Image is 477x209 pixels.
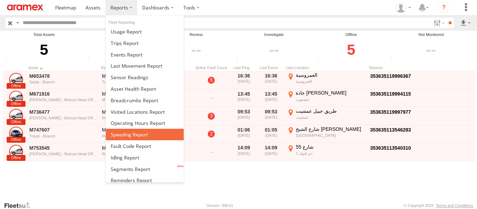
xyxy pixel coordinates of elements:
div: جادة [PERSON_NAME] [296,90,365,96]
label: Search Query [15,18,20,28]
div: Version: 308.01 [207,203,233,208]
div: M736477 [102,109,152,115]
label: Click to View Event Location [286,90,366,106]
a: 3 [208,113,215,120]
a: Click to View Asset Details [9,127,23,141]
div: Assets that have not communicated at least once with the server in the last 48hrs [316,57,326,62]
div: Last Location [286,65,366,70]
a: Full Events Report [106,49,184,60]
a: Click to View Device Details [370,145,411,151]
div: عمشيت [296,115,365,120]
a: 5 [208,77,215,84]
label: Click to View Event Location [286,72,366,89]
a: Breadcrumbs Report [106,95,184,106]
div: Not Monitored [389,32,474,38]
a: Fault Code Report [106,140,184,152]
div: [PERSON_NAME] - Beirout Head Office [29,116,97,120]
div: M653478 [102,73,152,79]
a: Click to View Asset Details [9,109,23,123]
a: Idling Report [106,152,184,163]
div: Investigate [235,32,314,38]
label: Click to View Event Location [286,144,366,161]
div: The health of these assets types is not monitored. [389,57,399,62]
div: 01:05 [DATE] [259,126,283,143]
a: Trips Report [106,37,184,49]
div: Click to Sort [101,65,153,70]
a: 2 [208,130,215,137]
a: Sensor Readings [106,72,184,83]
div: Click to filter by Online [87,38,158,62]
a: Visited Locations Report [106,106,184,118]
a: M653478 [29,73,97,79]
a: Click to View Device Details [370,127,411,133]
div: 13:45 [DATE] [232,90,256,106]
a: Terms and Conditions [436,203,473,208]
a: M671916 [29,91,97,97]
div: شارع 55 [296,144,365,150]
a: Fleet Speed Report [106,129,184,140]
div: العمروسية [296,72,365,78]
div: 13:45 [DATE] [259,90,283,106]
img: aramex-logo.svg [7,5,43,10]
div: 5 [3,38,85,62]
a: Click to View Asset Details [9,73,23,87]
div: Click to filter by Offline [316,38,387,62]
div: Total Assets [3,32,85,38]
a: Click to View Device Details [370,91,411,97]
div: Renault [102,134,152,138]
a: Click to View Asset Details [9,91,23,105]
div: Mazen Siblini [393,2,413,13]
div: M747607 [102,127,152,133]
div: [GEOGRAPHIC_DATA] [296,133,365,138]
a: Click to View Device Details [370,73,411,79]
div: العمروسية [296,79,365,84]
a: M747607 [29,127,97,133]
a: Visit our Website [4,202,36,209]
div: Renault [102,116,152,120]
div: Click to filter by Investigate [235,38,314,62]
a: Click to View Asset Details [9,145,23,159]
div: Total number of Enabled and Paused Assets [3,57,14,62]
a: M753545 [29,145,97,151]
label: Click to View Event Location [286,108,366,125]
div: Click to Sort [259,65,283,70]
a: Click to View Device Details [370,109,411,115]
div: M753545 [102,145,152,151]
i: ? [438,2,449,13]
div: [PERSON_NAME] - Beirout Head Office [29,98,97,102]
div: M671916 [102,91,152,97]
a: Segments Report [106,163,184,175]
a: Last Movement Report [106,60,184,72]
div: طريق جبيل عمشيت [296,108,365,114]
div: Offline [316,32,387,38]
div: Click to Sort [28,65,98,70]
div: Toyota [102,80,152,84]
div: Active Fault Count [194,65,229,70]
div: 16:36 [DATE] [259,72,283,89]
div: دير قوبل 1 [296,151,365,156]
label: Click to View Event Location [286,126,366,143]
label: Search Filter Options [431,18,446,28]
div: © Copyright 2025 - [404,203,473,208]
div: 14:09 [DATE] [232,144,256,161]
div: Online [87,32,158,38]
div: Number of assets that have communicated at least once in the last 6hrs [87,57,97,62]
div: Click to filter by Not Monitored [389,38,474,62]
div: 01:06 [DATE] [232,126,256,143]
label: Export results as... [460,18,471,28]
div: 16:36 [DATE] [232,72,256,89]
div: Click to filter by Review [160,38,232,62]
div: Mitsubishi [102,98,152,102]
div: شارع الشيخ [PERSON_NAME] [296,126,365,132]
div: Review [160,32,232,38]
div: 14:09 [DATE] [259,144,283,161]
div: Renault [102,152,152,156]
div: 09:53 [DATE] [232,108,256,125]
a: Reminders Report [106,175,184,186]
div: Tripoli - Branch [29,134,97,138]
div: Saida - Branch [29,80,97,84]
div: [PERSON_NAME] - Beirout Head Office [29,152,97,156]
div: Devices [369,65,439,70]
a: Asset Operating Hours Report [106,117,184,129]
div: 09:53 [DATE] [259,108,283,125]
